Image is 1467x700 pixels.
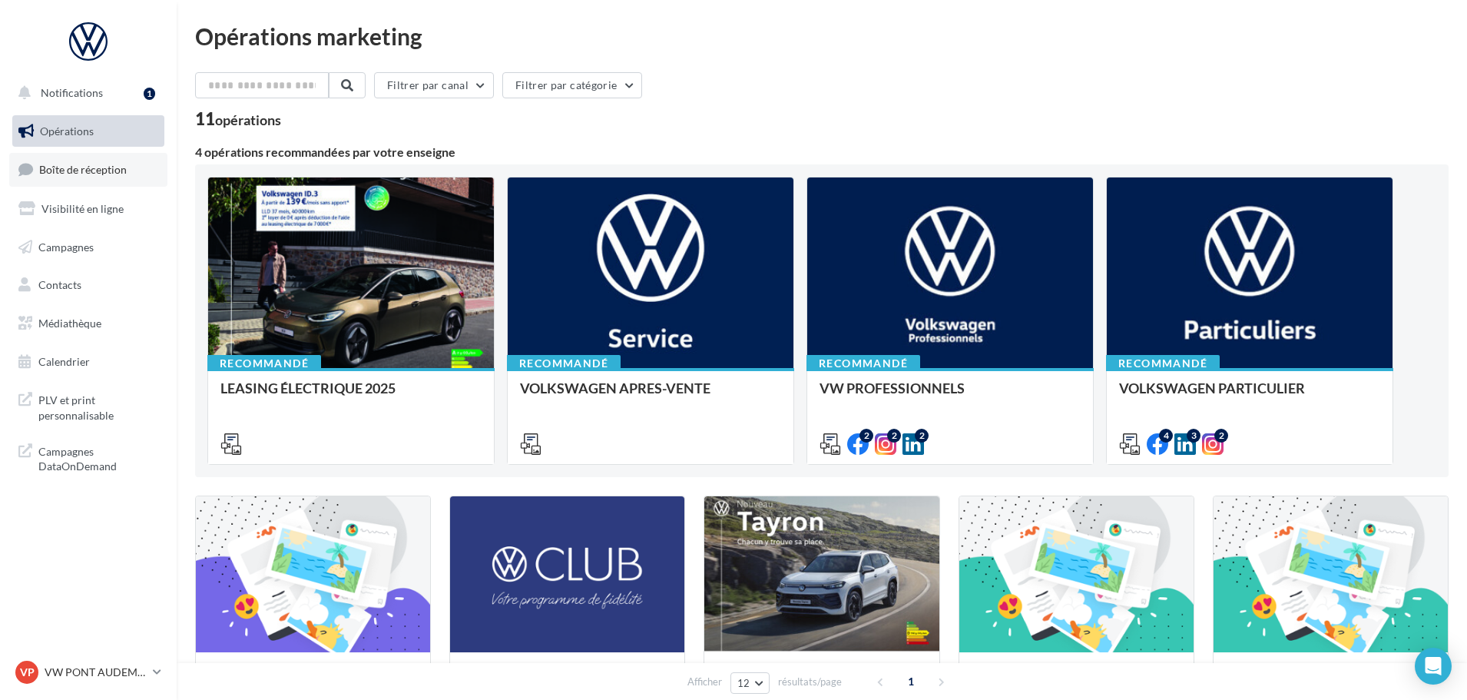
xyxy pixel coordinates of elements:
[730,672,770,694] button: 12
[12,658,164,687] a: VP VW PONT AUDEMER
[220,380,482,411] div: LEASING ÉLECTRIQUE 2025
[374,72,494,98] button: Filtrer par canal
[502,72,642,98] button: Filtrer par catégorie
[9,153,167,186] a: Boîte de réception
[915,429,929,443] div: 2
[41,202,124,215] span: Visibilité en ligne
[9,383,167,429] a: PLV et print personnalisable
[9,435,167,480] a: Campagnes DataOnDemand
[899,669,923,694] span: 1
[9,77,161,109] button: Notifications 1
[9,193,167,225] a: Visibilité en ligne
[41,86,103,99] span: Notifications
[9,346,167,378] a: Calendrier
[195,111,281,128] div: 11
[215,113,281,127] div: opérations
[195,146,1449,158] div: 4 opérations recommandées par votre enseigne
[9,115,167,148] a: Opérations
[38,390,158,423] span: PLV et print personnalisable
[820,380,1081,411] div: VW PROFESSIONNELS
[144,88,155,100] div: 1
[520,380,781,411] div: VOLKSWAGEN APRES-VENTE
[1214,429,1228,443] div: 2
[9,307,167,340] a: Médiathèque
[1106,355,1220,372] div: Recommandé
[1187,429,1200,443] div: 3
[45,665,147,680] p: VW PONT AUDEMER
[40,124,94,138] span: Opérations
[207,355,321,372] div: Recommandé
[887,429,901,443] div: 2
[687,675,722,689] span: Afficher
[38,278,81,291] span: Contacts
[195,25,1449,48] div: Opérations marketing
[859,429,873,443] div: 2
[778,675,842,689] span: résultats/page
[20,665,35,680] span: VP
[806,355,920,372] div: Recommandé
[1119,380,1380,411] div: VOLKSWAGEN PARTICULIER
[38,317,101,330] span: Médiathèque
[1159,429,1173,443] div: 4
[1415,648,1452,685] div: Open Intercom Messenger
[9,269,167,301] a: Contacts
[38,355,90,368] span: Calendrier
[737,677,750,689] span: 12
[38,441,158,474] span: Campagnes DataOnDemand
[507,355,621,372] div: Recommandé
[38,240,94,253] span: Campagnes
[39,163,127,176] span: Boîte de réception
[9,231,167,264] a: Campagnes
